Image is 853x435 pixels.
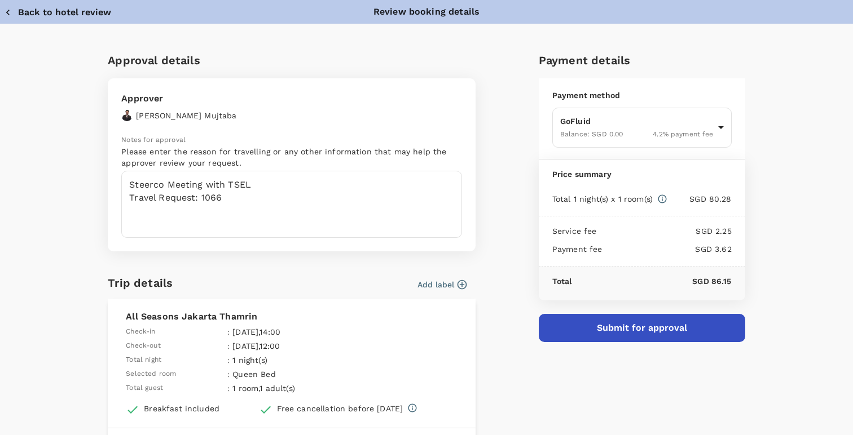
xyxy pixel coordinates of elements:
p: 1 night(s) [232,354,355,366]
p: Please enter the reason for travelling or any other information that may help the approver review... [121,146,462,168]
span: Check-out [126,340,160,352]
span: : [227,326,230,338]
p: Notes for approval [121,135,462,146]
p: SGD 86.15 [572,276,732,287]
p: Price summary [552,168,732,180]
svg: Full refund before 2025-09-16 00:00 Cancelation after 2025-09-16 00:00, cancelation fee of SGD 73... [407,403,417,413]
p: 1 room , 1 adult(s) [232,383,355,394]
p: Payment method [552,90,732,101]
button: Add label [417,279,467,290]
span: 4.2 % payment fee [653,130,713,138]
p: [DATE] , 14:00 [232,326,355,338]
p: Payment fee [552,243,603,255]
h6: Approval details [108,51,476,69]
button: Submit for approval [539,314,745,342]
div: Breakfast included [144,403,219,414]
p: SGD 80.28 [667,193,732,205]
p: Queen Bed [232,369,355,380]
p: Service fee [552,225,597,237]
span: Balance : SGD 0.00 [560,130,623,138]
p: Total [552,276,572,287]
p: [PERSON_NAME] Mujtaba [136,110,236,121]
button: Back to hotel review [5,7,111,18]
p: SGD 2.25 [597,225,732,237]
h6: Payment details [539,51,745,69]
span: Total night [126,354,161,366]
h6: Trip details [108,274,173,292]
span: Selected room [126,369,176,380]
p: Total 1 night(s) x 1 room(s) [552,193,653,205]
span: : [227,369,230,380]
p: Approver [121,92,236,105]
p: [DATE] , 12:00 [232,340,355,352]
p: Review booking details [373,5,480,19]
table: simple table [126,323,358,394]
span: : [227,354,230,366]
span: Total guest [126,383,163,394]
div: GoFluidBalance: SGD 0.004.2% payment fee [552,108,732,148]
span: Check-in [126,326,155,338]
p: SGD 3.62 [603,243,732,255]
span: : [227,340,230,352]
img: avatar-688dc3ae75335.png [121,110,133,121]
p: All Seasons Jakarta Thamrin [126,310,458,323]
span: : [227,383,230,394]
p: GoFluid [560,116,714,127]
div: Free cancellation before [DATE] [277,403,403,414]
